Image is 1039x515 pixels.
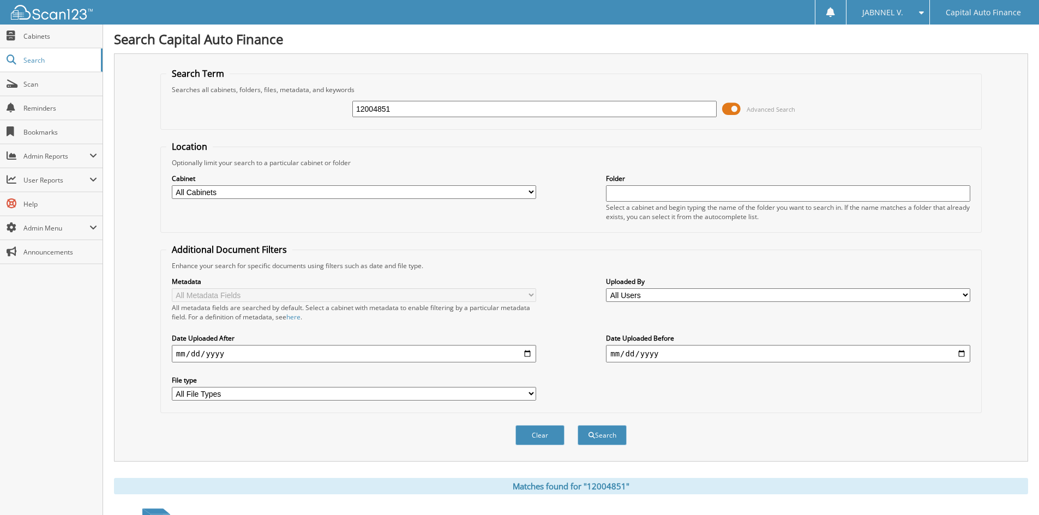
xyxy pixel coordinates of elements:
[166,141,213,153] legend: Location
[606,345,970,362] input: end
[23,175,89,185] span: User Reports
[11,5,93,20] img: scan123-logo-white.svg
[515,425,564,445] button: Clear
[23,199,97,209] span: Help
[166,244,292,256] legend: Additional Document Filters
[578,425,627,445] button: Search
[23,104,97,113] span: Reminders
[172,345,536,362] input: start
[172,303,536,322] div: All metadata fields are searched by default. Select a cabinet with metadata to enable filtering b...
[23,247,97,257] span: Announcements
[166,261,976,270] div: Enhance your search for specific documents using filters such as date and file type.
[946,9,1021,16] span: Capital Auto Finance
[23,223,89,233] span: Admin Menu
[166,158,976,167] div: Optionally limit your search to a particular cabinet or folder
[862,9,903,16] span: JABNNEL V.
[23,32,97,41] span: Cabinets
[172,334,536,343] label: Date Uploaded After
[286,312,301,322] a: here
[747,105,795,113] span: Advanced Search
[172,174,536,183] label: Cabinet
[606,334,970,343] label: Date Uploaded Before
[23,56,95,65] span: Search
[166,85,976,94] div: Searches all cabinets, folders, files, metadata, and keywords
[23,128,97,137] span: Bookmarks
[606,203,970,221] div: Select a cabinet and begin typing the name of the folder you want to search in. If the name match...
[172,277,536,286] label: Metadata
[166,68,230,80] legend: Search Term
[172,375,536,385] label: File type
[23,152,89,161] span: Admin Reports
[23,80,97,89] span: Scan
[114,478,1028,494] div: Matches found for "12004851"
[114,30,1028,48] h1: Search Capital Auto Finance
[606,174,970,183] label: Folder
[606,277,970,286] label: Uploaded By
